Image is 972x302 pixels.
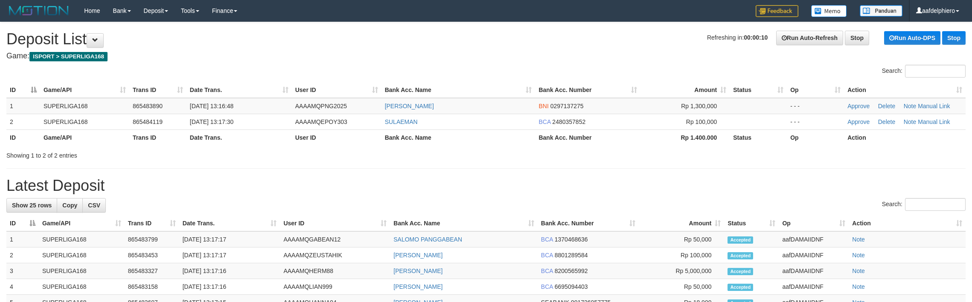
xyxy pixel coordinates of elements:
[179,263,280,279] td: [DATE] 13:17:16
[40,129,129,145] th: Game/API
[133,103,163,109] span: 865483890
[860,5,902,17] img: panduan.png
[190,118,233,125] span: [DATE] 13:17:30
[6,129,40,145] th: ID
[918,118,950,125] a: Manual Link
[844,82,966,98] th: Action: activate to sort column ascending
[744,34,768,41] strong: 00:00:10
[918,103,950,109] a: Manual Link
[942,31,966,45] a: Stop
[190,103,233,109] span: [DATE] 13:16:48
[779,263,849,279] td: aafDAMAIIDNF
[280,216,390,231] th: User ID: activate to sort column ascending
[776,31,843,45] a: Run Auto-Refresh
[280,279,390,295] td: AAAAMQLIAN999
[6,148,399,160] div: Showing 1 to 2 of 2 entries
[6,114,40,129] td: 2
[381,82,535,98] th: Bank Acc. Name: activate to sort column ascending
[728,284,753,291] span: Accepted
[6,263,39,279] td: 3
[12,202,52,209] span: Show 25 rows
[639,231,725,247] td: Rp 50,000
[6,31,966,48] h1: Deposit List
[6,198,57,213] a: Show 25 rows
[538,216,639,231] th: Bank Acc. Number: activate to sort column ascending
[6,279,39,295] td: 4
[40,114,129,129] td: SUPERLIGA168
[82,198,106,213] a: CSV
[552,118,585,125] span: Copy 2480357852 to clipboard
[40,82,129,98] th: Game/API: activate to sort column ascending
[852,236,865,243] a: Note
[6,177,966,194] h1: Latest Deposit
[847,118,870,125] a: Approve
[40,98,129,114] td: SUPERLIGA168
[179,231,280,247] td: [DATE] 13:17:17
[125,231,179,247] td: 865483799
[125,216,179,231] th: Trans ID: activate to sort column ascending
[295,103,347,109] span: AAAAMQPNG2025
[811,5,847,17] img: Button%20Memo.svg
[179,279,280,295] td: [DATE] 13:17:16
[882,65,966,78] label: Search:
[280,231,390,247] td: AAAAMQGABEAN12
[905,198,966,211] input: Search:
[39,247,125,263] td: SUPERLIGA168
[555,267,588,274] span: Copy 8200565992 to clipboard
[541,252,553,259] span: BCA
[882,198,966,211] label: Search:
[62,202,77,209] span: Copy
[29,52,108,61] span: ISPORT > SUPERLIGA168
[779,231,849,247] td: aafDAMAIIDNF
[640,129,730,145] th: Rp 1.400.000
[730,129,787,145] th: Status
[6,98,40,114] td: 1
[6,216,39,231] th: ID: activate to sort column descending
[280,247,390,263] td: AAAAMQZEUSTAHIK
[385,118,418,125] a: SULAEMAN
[6,247,39,263] td: 2
[847,103,870,109] a: Approve
[538,103,548,109] span: BNI
[904,118,917,125] a: Note
[555,236,588,243] span: Copy 1370468636 to clipboard
[393,236,462,243] a: SALOMO PANGGABEAN
[787,114,844,129] td: - - -
[6,82,40,98] th: ID: activate to sort column descending
[280,263,390,279] td: AAAAMQHERM88
[179,216,280,231] th: Date Trans.: activate to sort column ascending
[535,129,640,145] th: Bank Acc. Number
[39,216,125,231] th: Game/API: activate to sort column ascending
[381,129,535,145] th: Bank Acc. Name
[849,216,966,231] th: Action: activate to sort column ascending
[39,231,125,247] td: SUPERLIGA168
[125,263,179,279] td: 865483327
[39,263,125,279] td: SUPERLIGA168
[730,82,787,98] th: Status: activate to sort column ascending
[292,82,381,98] th: User ID: activate to sort column ascending
[541,236,553,243] span: BCA
[133,118,163,125] span: 865484119
[640,82,730,98] th: Amount: activate to sort column ascending
[724,216,779,231] th: Status: activate to sort column ascending
[390,216,538,231] th: Bank Acc. Name: activate to sort column ascending
[787,98,844,114] td: - - -
[555,283,588,290] span: Copy 6695094403 to clipboard
[385,103,434,109] a: [PERSON_NAME]
[787,82,844,98] th: Op: activate to sort column ascending
[639,247,725,263] td: Rp 100,000
[852,267,865,274] a: Note
[756,5,798,17] img: Feedback.jpg
[186,82,292,98] th: Date Trans.: activate to sort column ascending
[639,279,725,295] td: Rp 50,000
[555,252,588,259] span: Copy 8801289584 to clipboard
[845,31,869,45] a: Stop
[852,252,865,259] a: Note
[878,103,895,109] a: Delete
[295,118,347,125] span: AAAAMQEPOY303
[779,279,849,295] td: aafDAMAIIDNF
[186,129,292,145] th: Date Trans.
[393,283,442,290] a: [PERSON_NAME]
[129,82,186,98] th: Trans ID: activate to sort column ascending
[125,279,179,295] td: 865483158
